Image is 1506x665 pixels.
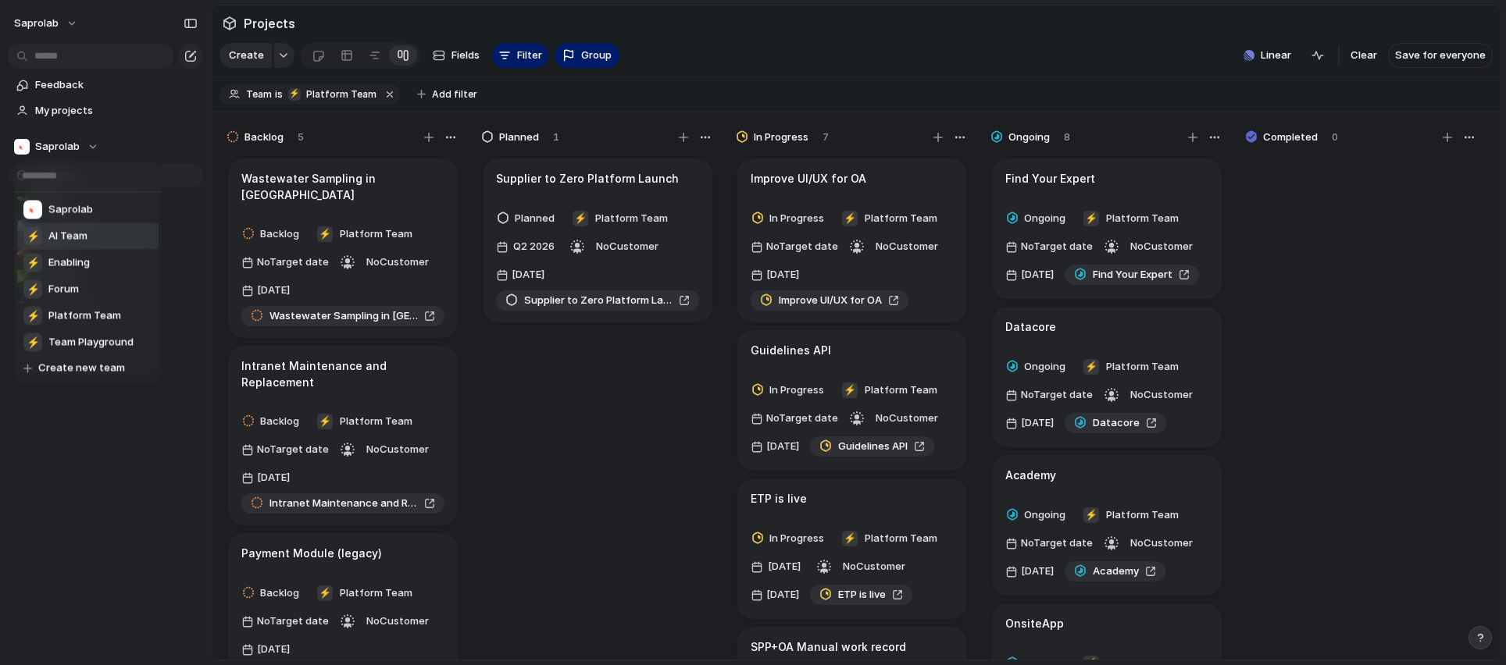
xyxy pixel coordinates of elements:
[38,361,125,376] span: Create new team
[23,254,42,272] div: ⚡
[48,282,79,297] span: Forum
[48,335,134,350] span: Team Playground
[23,333,42,352] div: ⚡
[23,307,42,325] div: ⚡
[48,229,87,244] span: AI Team
[48,202,93,218] span: Saprolab
[23,227,42,246] div: ⚡
[48,255,90,271] span: Enabling
[23,280,42,299] div: ⚡
[48,308,121,324] span: Platform Team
